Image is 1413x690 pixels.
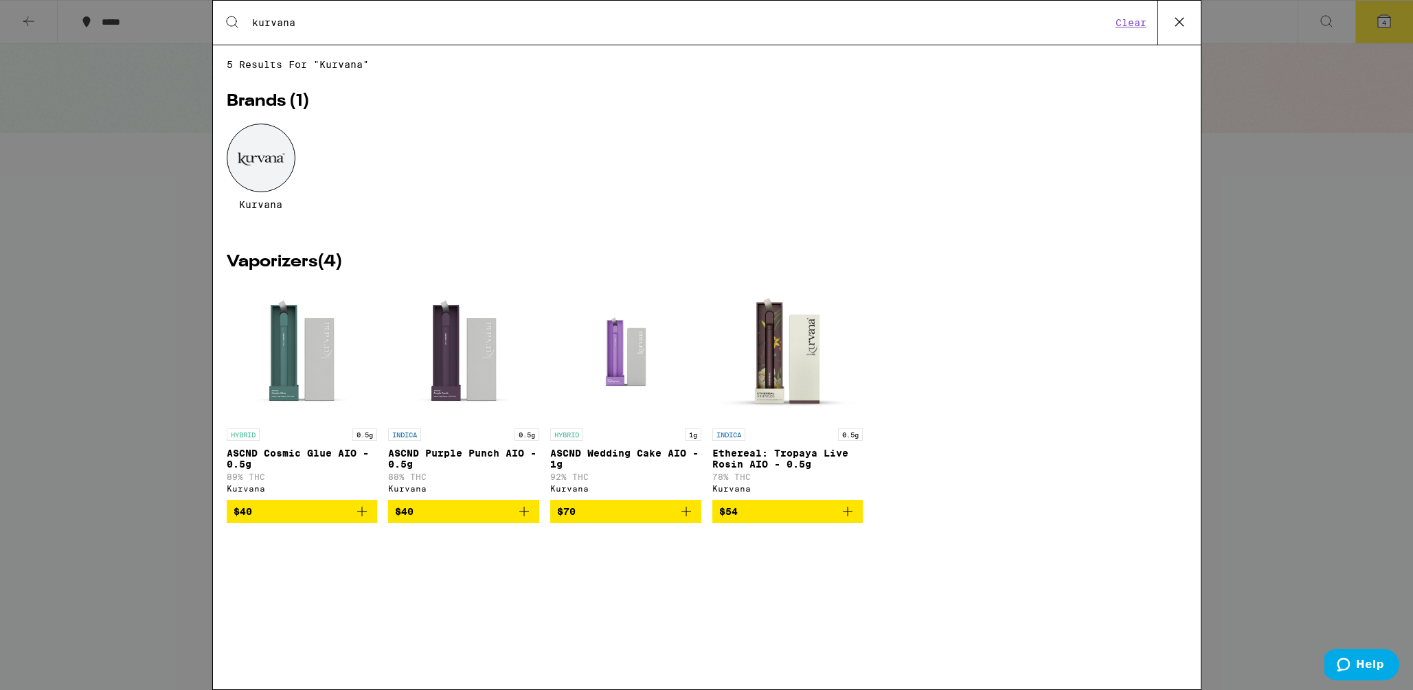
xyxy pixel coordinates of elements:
span: 5 results for "kurvana" [227,59,1187,70]
h2: Vaporizers ( 4 ) [227,254,1187,271]
button: Add to bag [712,500,863,523]
div: Kurvana [227,484,378,493]
span: $40 [234,506,252,517]
p: ASCND Cosmic Glue AIO - 0.5g [227,448,378,470]
p: 89% THC [227,472,378,481]
p: INDICA [388,428,421,441]
span: $70 [557,506,576,517]
a: Open page for Ethereal: Tropaya Live Rosin AIO - 0.5g from Kurvana [712,284,863,500]
span: Kurvana [239,199,282,210]
a: Open page for ASCND Cosmic Glue AIO - 0.5g from Kurvana [227,284,378,500]
p: ASCND Wedding Cake AIO - 1g [550,448,701,470]
h2: Brands ( 1 ) [227,93,1187,110]
span: $40 [395,506,414,517]
p: 0.5g [515,428,539,441]
p: INDICA [712,428,745,441]
p: Ethereal: Tropaya Live Rosin AIO - 0.5g [712,448,863,470]
p: 78% THC [712,472,863,481]
img: Kurvana - ASCND Purple Punch AIO - 0.5g [412,284,515,422]
div: Kurvana [550,484,701,493]
p: ASCND Purple Punch AIO - 0.5g [388,448,539,470]
a: Open page for ASCND Purple Punch AIO - 0.5g from Kurvana [388,284,539,500]
span: $54 [719,506,738,517]
button: Add to bag [388,500,539,523]
input: Search for products & categories [251,16,1111,29]
p: 0.5g [838,428,863,441]
p: 0.5g [352,428,377,441]
a: Open page for ASCND Wedding Cake AIO - 1g from Kurvana [550,284,701,500]
button: Add to bag [227,500,378,523]
img: Kurvana - ASCND Cosmic Glue AIO - 0.5g [250,284,353,422]
iframe: Opens a widget where you can find more information [1324,649,1399,683]
button: Clear [1111,16,1151,29]
img: Kurvana - Ethereal: Tropaya Live Rosin AIO - 0.5g [719,284,856,422]
div: Kurvana [712,484,863,493]
p: 92% THC [550,472,701,481]
p: 88% THC [388,472,539,481]
p: 1g [685,428,701,441]
p: HYBRID [227,428,260,441]
button: Add to bag [550,500,701,523]
img: Kurvana - ASCND Wedding Cake AIO - 1g [550,284,701,422]
div: Kurvana [388,484,539,493]
p: HYBRID [550,428,583,441]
